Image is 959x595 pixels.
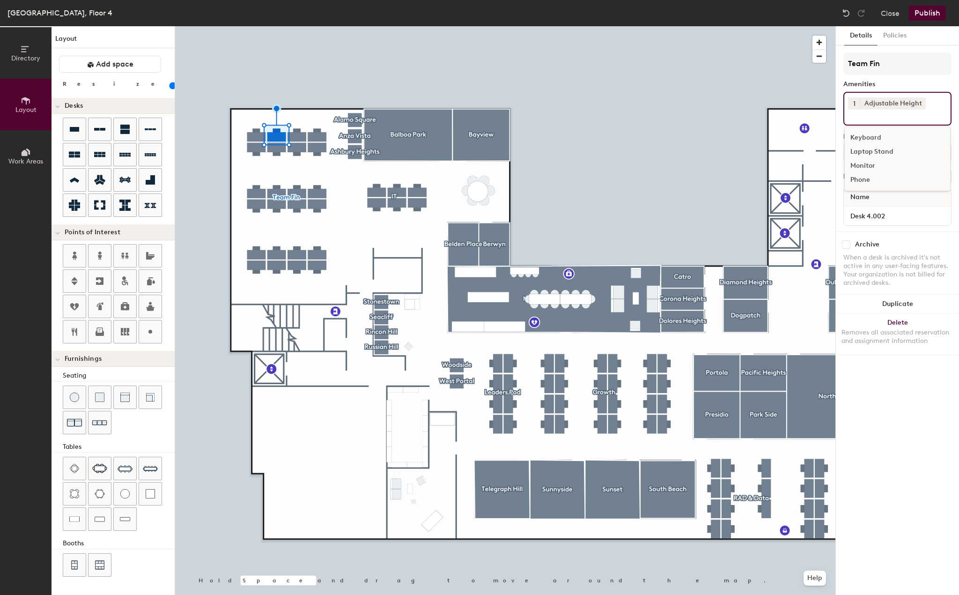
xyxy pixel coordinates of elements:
[878,26,912,45] button: Policies
[95,393,104,402] img: Cushion
[120,489,130,498] img: Table (round)
[59,56,161,73] button: Add space
[11,54,40,62] span: Directory
[853,99,856,109] span: 1
[843,173,861,180] div: Desks
[113,482,137,506] button: Table (round)
[841,328,953,345] div: Removes all associated reservation and assignment information
[804,571,826,586] button: Help
[146,489,155,498] img: Table (1x1)
[63,371,175,381] div: Seating
[836,295,959,313] button: Duplicate
[88,386,111,409] button: Cushion
[88,411,111,434] button: Couch (x3)
[70,560,79,570] img: Four seat booth
[63,411,86,434] button: Couch (x2)
[63,386,86,409] button: Stool
[65,229,120,236] span: Points of Interest
[909,6,946,21] button: Publish
[8,157,43,165] span: Work Areas
[63,553,86,577] button: Four seat booth
[65,102,83,110] span: Desks
[113,386,137,409] button: Couch (middle)
[844,26,878,45] button: Details
[95,489,105,498] img: Six seat round table
[143,461,158,476] img: Ten seat table
[70,393,79,402] img: Stool
[836,313,959,355] button: DeleteRemoves all associated reservation and assignment information
[843,253,952,287] div: When a desk is archived it's not active in any user-facing features. Your organization is not bil...
[52,34,175,48] h1: Layout
[88,482,111,506] button: Six seat round table
[881,6,900,21] button: Close
[118,461,133,476] img: Eight seat table
[139,482,162,506] button: Table (1x1)
[65,355,102,363] span: Furnishings
[845,173,950,187] div: Phone
[70,489,79,498] img: Four seat round table
[860,97,926,110] div: Adjustable Height
[113,457,137,480] button: Eight seat table
[63,442,175,452] div: Tables
[845,145,950,159] div: Laptop Stand
[846,189,874,206] span: Name
[96,59,133,69] span: Add space
[88,457,111,480] button: Six seat table
[67,415,82,430] img: Couch (x2)
[841,8,851,18] img: Undo
[139,457,162,480] button: Ten seat table
[113,507,137,531] button: Table (1x4)
[95,560,104,570] img: Six seat booth
[855,241,879,248] div: Archive
[88,507,111,531] button: Table (1x3)
[63,80,166,88] div: Resize
[63,482,86,506] button: Four seat round table
[69,514,80,524] img: Table (1x2)
[845,159,950,173] div: Monitor
[7,7,112,19] div: [GEOGRAPHIC_DATA], Floor 4
[92,416,107,430] img: Couch (x3)
[63,538,175,549] div: Booths
[63,507,86,531] button: Table (1x2)
[843,144,952,161] button: Hot
[15,106,37,114] span: Layout
[139,386,162,409] button: Couch (corner)
[848,97,860,110] button: 1
[92,464,107,473] img: Six seat table
[70,464,79,473] img: Four seat table
[843,81,952,88] div: Amenities
[846,209,949,223] input: Unnamed desk
[856,8,866,18] img: Redo
[845,131,950,145] div: Keyboard
[843,133,952,141] div: Desk Type
[120,393,130,402] img: Couch (middle)
[63,457,86,480] button: Four seat table
[120,514,130,524] img: Table (1x4)
[88,553,111,577] button: Six seat booth
[95,514,105,524] img: Table (1x3)
[146,393,155,402] img: Couch (corner)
